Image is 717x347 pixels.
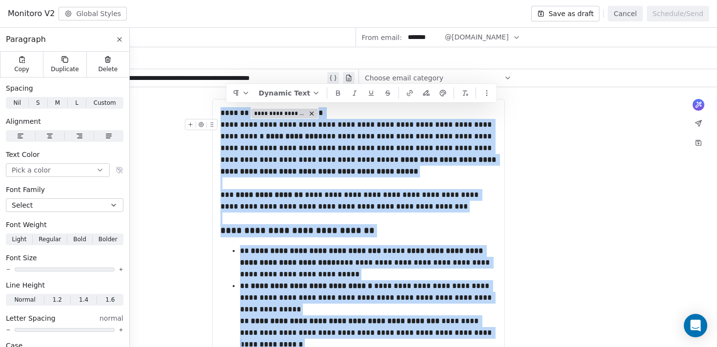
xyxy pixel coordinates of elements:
span: Choose email category [365,73,443,83]
span: Line Height [6,280,45,290]
span: Monitoro V2 [8,8,55,19]
span: Custom [94,98,116,107]
button: Save as draft [531,6,600,21]
span: Regular [39,235,61,244]
span: 1.6 [105,295,115,304]
span: Alignment [6,116,41,126]
span: Bold [73,235,86,244]
span: 1.4 [79,295,88,304]
span: Font Weight [6,220,47,230]
span: Copy [14,65,29,73]
button: Pick a color [6,163,110,177]
span: Letter Spacing [6,313,56,323]
span: Text Color [6,150,40,159]
span: Select [12,200,33,210]
span: @[DOMAIN_NAME] [445,32,509,42]
span: Normal [14,295,35,304]
span: Paragraph [6,34,46,45]
button: Cancel [608,6,642,21]
span: Nil [13,98,21,107]
span: Delete [99,65,118,73]
span: Font Family [6,185,45,194]
span: Duplicate [51,65,79,73]
div: Open Intercom Messenger [684,314,707,337]
button: Dynamic Text [255,86,324,100]
span: S [36,98,40,107]
span: From email: [362,33,402,42]
span: Bolder [99,235,118,244]
span: Light [12,235,26,244]
button: Global Styles [59,7,127,20]
span: 1.2 [53,295,62,304]
span: M [55,98,60,107]
span: normal [100,313,123,323]
span: Font Size [6,253,37,263]
span: Spacing [6,83,33,93]
span: L [75,98,79,107]
button: Schedule/Send [647,6,709,21]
